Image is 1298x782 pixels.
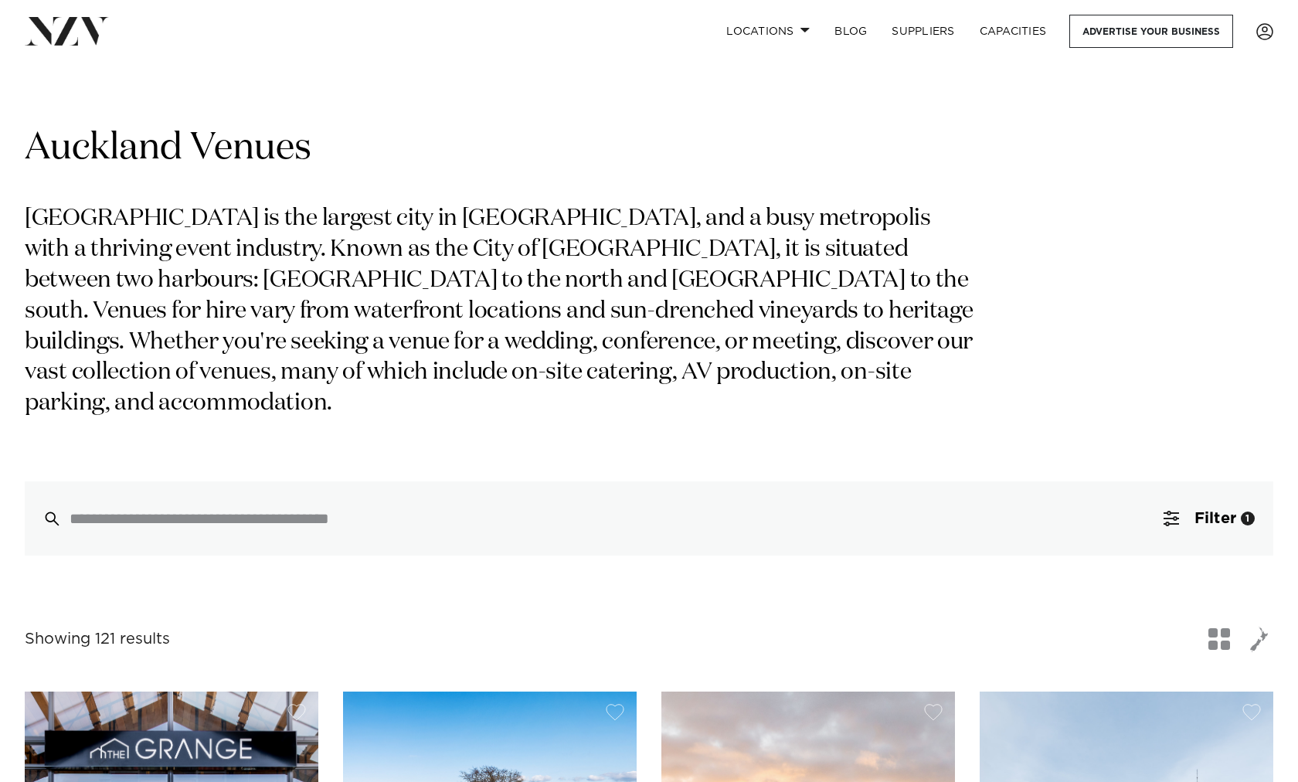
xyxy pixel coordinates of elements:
[967,15,1059,48] a: Capacities
[25,627,170,651] div: Showing 121 results
[25,124,1273,173] h1: Auckland Venues
[1145,481,1273,556] button: Filter1
[25,17,109,45] img: nzv-logo.png
[714,15,822,48] a: Locations
[822,15,879,48] a: BLOG
[1241,512,1255,525] div: 1
[879,15,967,48] a: SUPPLIERS
[1069,15,1233,48] a: Advertise your business
[25,204,980,420] p: [GEOGRAPHIC_DATA] is the largest city in [GEOGRAPHIC_DATA], and a busy metropolis with a thriving...
[1194,511,1236,526] span: Filter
